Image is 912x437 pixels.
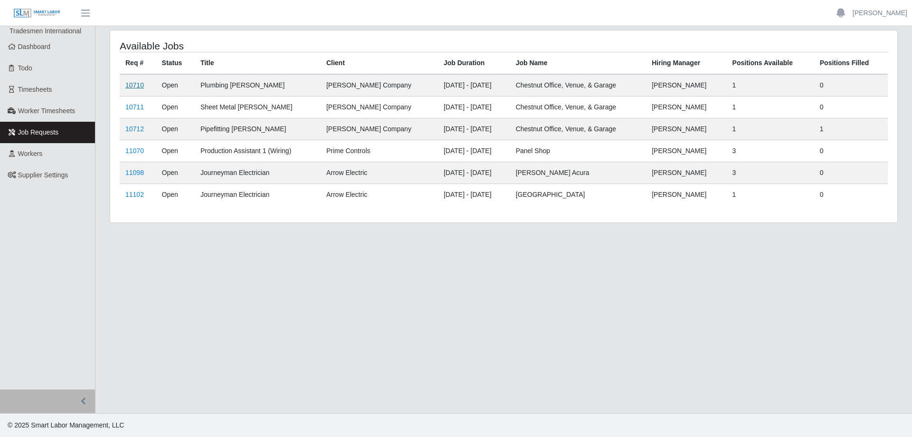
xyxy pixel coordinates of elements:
[438,140,510,162] td: [DATE] - [DATE]
[321,162,438,184] td: Arrow Electric
[853,8,907,18] a: [PERSON_NAME]
[156,184,195,206] td: Open
[156,140,195,162] td: Open
[195,184,321,206] td: Journeyman Electrician
[814,140,888,162] td: 0
[438,162,510,184] td: [DATE] - [DATE]
[727,118,814,140] td: 1
[727,97,814,118] td: 1
[646,118,726,140] td: [PERSON_NAME]
[18,64,32,72] span: Todo
[120,40,431,52] h4: Available Jobs
[18,107,75,115] span: Worker Timesheets
[125,169,144,176] a: 11098
[814,162,888,184] td: 0
[195,118,321,140] td: Pipefitting [PERSON_NAME]
[9,27,81,35] span: Tradesmen International
[321,140,438,162] td: Prime Controls
[321,74,438,97] td: [PERSON_NAME] Company
[120,52,156,75] th: Req #
[156,74,195,97] td: Open
[646,140,726,162] td: [PERSON_NAME]
[156,118,195,140] td: Open
[814,52,888,75] th: Positions Filled
[510,162,646,184] td: [PERSON_NAME] Acura
[321,184,438,206] td: Arrow Electric
[156,97,195,118] td: Open
[125,103,144,111] a: 10711
[125,147,144,155] a: 11070
[18,43,51,50] span: Dashboard
[727,74,814,97] td: 1
[195,162,321,184] td: Journeyman Electrician
[646,97,726,118] td: [PERSON_NAME]
[814,97,888,118] td: 0
[646,184,726,206] td: [PERSON_NAME]
[195,140,321,162] td: Production Assistant 1 (Wiring)
[18,86,52,93] span: Timesheets
[814,184,888,206] td: 0
[510,97,646,118] td: Chestnut Office, Venue, & Garage
[727,52,814,75] th: Positions Available
[125,125,144,133] a: 10712
[438,97,510,118] td: [DATE] - [DATE]
[727,140,814,162] td: 3
[321,97,438,118] td: [PERSON_NAME] Company
[646,52,726,75] th: Hiring Manager
[814,74,888,97] td: 0
[646,162,726,184] td: [PERSON_NAME]
[8,421,124,429] span: © 2025 Smart Labor Management, LLC
[156,52,195,75] th: Status
[125,191,144,198] a: 11102
[195,97,321,118] td: Sheet Metal [PERSON_NAME]
[438,184,510,206] td: [DATE] - [DATE]
[646,74,726,97] td: [PERSON_NAME]
[438,52,510,75] th: Job Duration
[727,162,814,184] td: 3
[125,81,144,89] a: 10710
[438,74,510,97] td: [DATE] - [DATE]
[18,171,68,179] span: Supplier Settings
[18,150,43,157] span: Workers
[195,74,321,97] td: Plumbing [PERSON_NAME]
[156,162,195,184] td: Open
[321,118,438,140] td: [PERSON_NAME] Company
[510,118,646,140] td: Chestnut Office, Venue, & Garage
[727,184,814,206] td: 1
[321,52,438,75] th: Client
[18,128,59,136] span: Job Requests
[510,184,646,206] td: [GEOGRAPHIC_DATA]
[814,118,888,140] td: 1
[195,52,321,75] th: Title
[13,8,61,19] img: SLM Logo
[438,118,510,140] td: [DATE] - [DATE]
[510,74,646,97] td: Chestnut Office, Venue, & Garage
[510,140,646,162] td: Panel Shop
[510,52,646,75] th: Job Name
